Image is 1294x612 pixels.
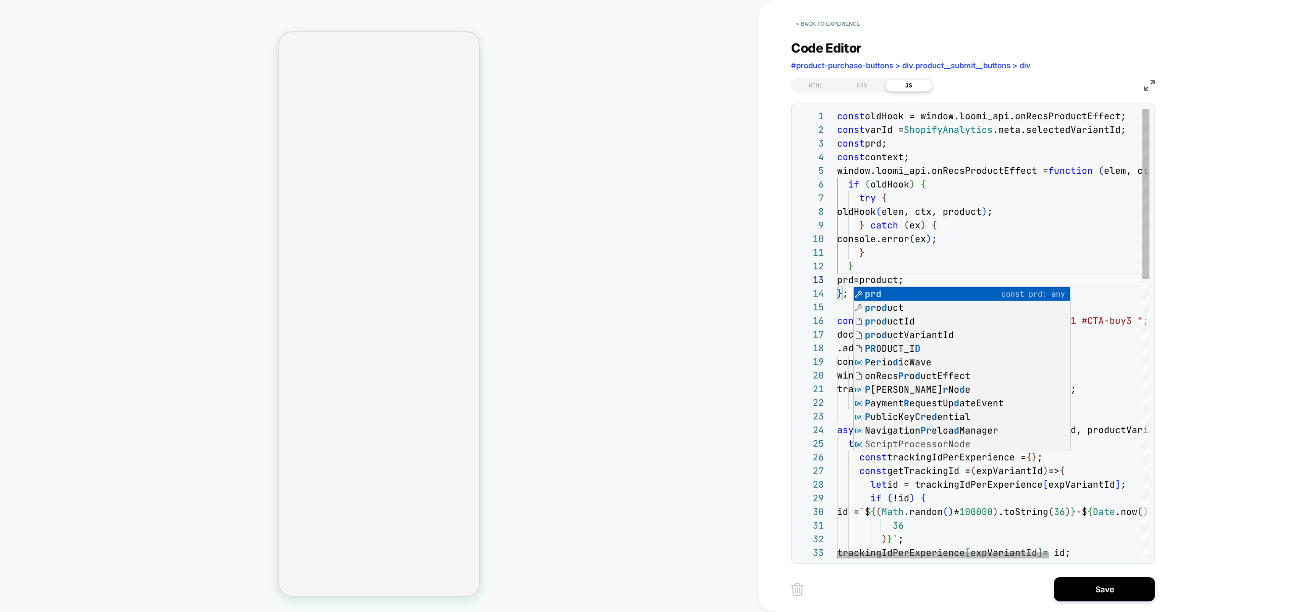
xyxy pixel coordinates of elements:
span: pr [865,302,876,313]
span: try [848,438,865,449]
span: ScriptProcessorNode [865,438,970,450]
span: o uctVariantId [865,329,954,341]
span: D [915,343,920,354]
span: ex [909,219,920,231]
span: d [954,425,959,436]
span: - [1076,506,1082,517]
span: catch [870,219,898,231]
span: ; [932,233,937,245]
span: oldHook [870,178,909,190]
span: { [920,178,926,190]
span: id = [837,506,859,517]
span: d [932,411,937,422]
span: ) [993,506,998,517]
button: Save [1054,577,1155,601]
div: HTML [793,79,839,91]
div: 21 [797,382,824,396]
span: Pr [920,425,932,436]
div: 23 [797,409,824,423]
span: if [870,492,882,504]
span: ; [843,288,848,299]
span: P [865,411,870,422]
div: 18 [797,341,824,355]
span: P [865,384,870,395]
span: .addEventListener [837,342,932,354]
span: onRecs o uctEffect [865,370,970,382]
span: d [954,397,959,409]
span: ayment equestUp ateEvent [865,397,1004,409]
span: ) [982,206,987,217]
span: ` [893,533,898,545]
button: < Back to experience [791,16,865,32]
span: console.log [837,356,898,367]
div: 24 [797,423,824,437]
span: } [887,533,893,545]
span: const [837,315,865,326]
div: 16 [797,314,824,327]
div: 25 [797,437,824,450]
span: const [837,151,865,163]
span: { [870,506,876,517]
div: prd [854,287,1070,301]
div: 13 [797,273,824,287]
span: } [859,219,865,231]
span: PR [865,343,876,354]
span: ( [1137,506,1143,517]
span: ( [970,465,976,477]
span: prd=product; [837,274,904,286]
span: elem, ctx, product [1104,165,1204,176]
span: oldHook = window.loomi_api.onRecsProductEffect; [865,110,1126,122]
span: r [920,411,926,422]
div: 30 [797,505,824,519]
span: elem, ctx, product [882,206,982,217]
span: const prd: any [1001,287,1065,301]
span: ) [909,492,915,504]
span: ) [882,533,887,545]
span: ShopifyAnalytics [904,124,993,135]
div: PRODUCT_ID [854,342,1070,355]
span: context; [865,151,909,163]
div: productId [854,314,1070,328]
span: ; [1037,451,1043,463]
div: 11 [797,246,824,259]
div: 5 [797,164,824,177]
span: pr [865,329,876,341]
div: 28 [797,478,824,491]
div: onRecsProductEffect [854,369,1070,383]
div: 29 [797,491,824,505]
span: r [943,384,948,395]
div: 26 [797,450,824,464]
div: 3 [797,136,824,150]
span: $ [1082,506,1087,517]
div: 6 [797,177,824,191]
span: .meta.selectedVariantId; [993,124,1126,135]
span: pr [865,315,876,327]
span: ( [876,206,882,217]
span: const [859,451,887,463]
span: [PERSON_NAME] No e [865,384,970,395]
span: ctx, productId, productVariantId [998,424,1176,436]
span: .now [1115,506,1137,517]
span: varId = [865,124,904,135]
span: ( [1098,165,1104,176]
span: 36 [893,520,904,531]
span: ) [1065,506,1071,517]
span: ( [943,506,948,517]
span: ; [987,206,993,217]
span: ( [887,492,893,504]
span: const [837,137,865,149]
div: 1 [797,109,824,123]
span: ODUCT_I [865,343,920,354]
div: 17 [797,327,824,341]
span: { [932,219,937,231]
span: { [882,192,887,204]
div: 22 [797,396,824,409]
span: !id [893,492,909,504]
span: ] [1037,547,1043,558]
span: ( [909,233,915,245]
span: ` [859,506,865,517]
span: d [882,315,887,327]
span: id = trackingIdPerExperience [887,479,1043,490]
span: ) [948,506,954,517]
span: = id; [1043,547,1071,558]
